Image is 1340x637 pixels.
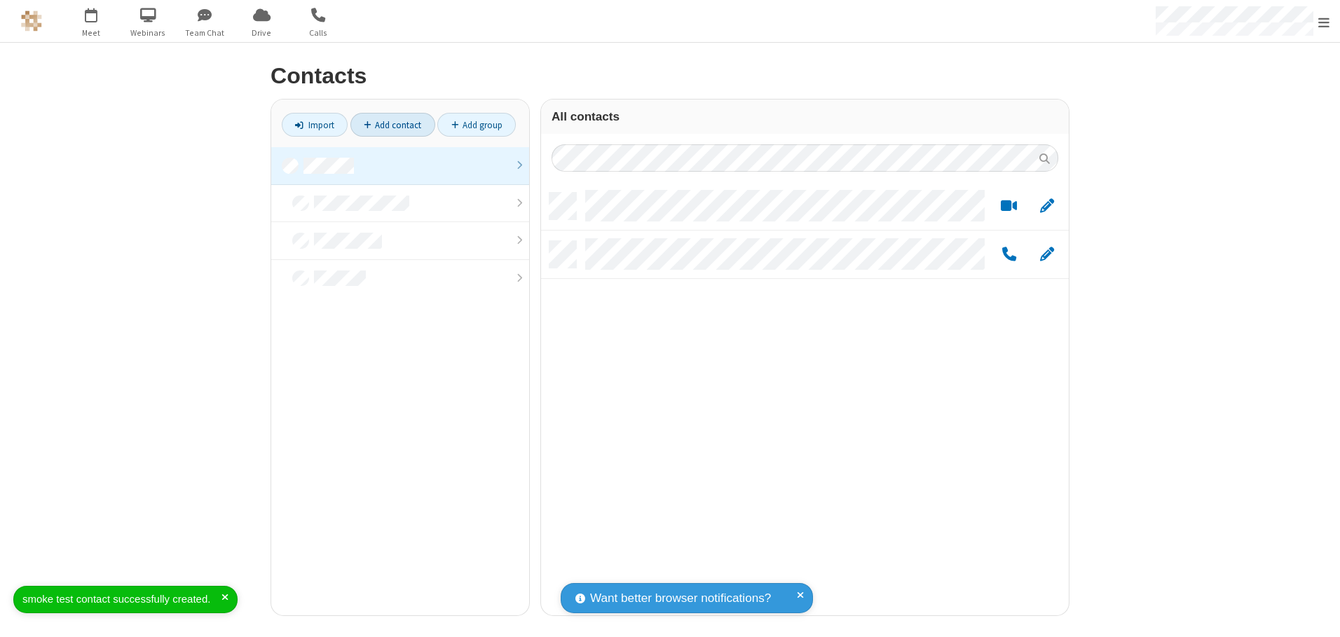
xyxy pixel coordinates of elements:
h3: All contacts [552,110,1058,123]
button: Edit [1033,198,1060,215]
a: Import [282,113,348,137]
a: Add contact [350,113,435,137]
span: Webinars [122,27,175,39]
a: Add group [437,113,516,137]
button: Start a video meeting [995,198,1023,215]
span: Team Chat [179,27,231,39]
button: Edit [1033,246,1060,263]
div: grid [541,182,1069,615]
div: smoke test contact successfully created. [22,591,221,608]
img: QA Selenium DO NOT DELETE OR CHANGE [21,11,42,32]
h2: Contacts [271,64,1069,88]
span: Want better browser notifications? [590,589,771,608]
button: Call by phone [995,246,1023,263]
span: Drive [235,27,288,39]
span: Meet [65,27,118,39]
span: Calls [292,27,345,39]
